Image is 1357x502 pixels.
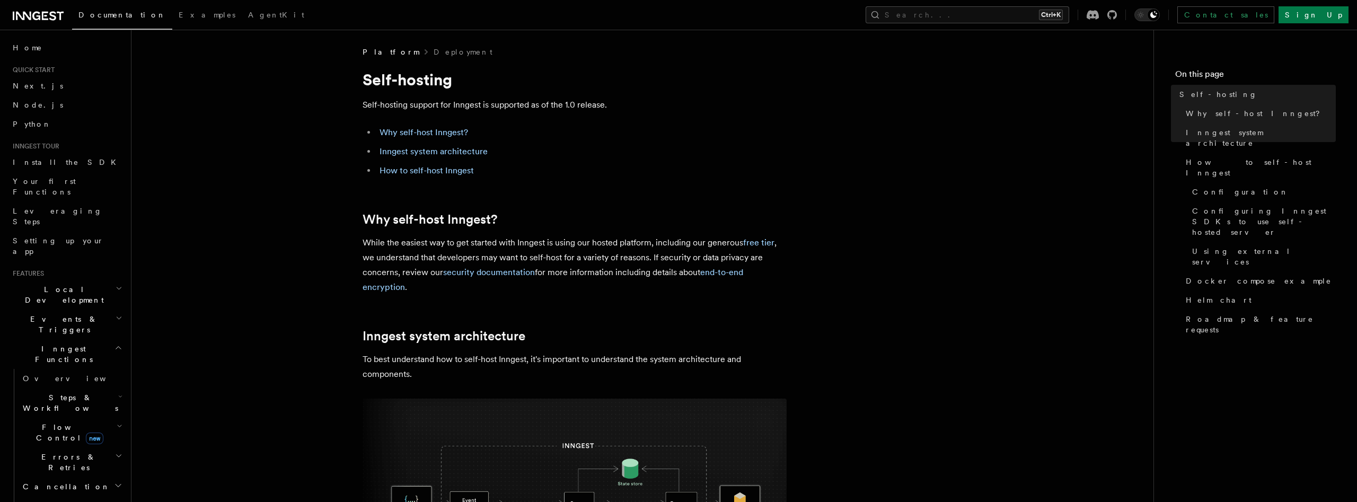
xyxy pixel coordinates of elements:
span: Configuring Inngest SDKs to use self-hosted server [1192,206,1336,237]
span: Inngest tour [8,142,59,151]
span: Next.js [13,82,63,90]
a: Leveraging Steps [8,201,125,231]
span: Inngest Functions [8,344,114,365]
a: AgentKit [242,3,311,29]
span: Leveraging Steps [13,207,102,226]
span: Setting up your app [13,236,104,256]
span: Configuration [1192,187,1289,197]
a: Python [8,115,125,134]
a: Why self-host Inngest? [1182,104,1336,123]
span: How to self-host Inngest [1186,157,1336,178]
p: While the easiest way to get started with Inngest is using our hosted platform, including our gen... [363,235,787,295]
span: Documentation [78,11,166,19]
a: Your first Functions [8,172,125,201]
span: Home [13,42,42,53]
h1: Self-hosting [363,70,787,89]
span: Docker compose example [1186,276,1332,286]
span: Features [8,269,44,278]
a: Node.js [8,95,125,115]
a: Using external services [1188,242,1336,271]
a: Configuration [1188,182,1336,201]
button: Toggle dark mode [1134,8,1160,21]
span: Using external services [1192,246,1336,267]
span: Roadmap & feature requests [1186,314,1336,335]
h4: On this page [1175,68,1336,85]
a: Install the SDK [8,153,125,172]
a: Contact sales [1177,6,1274,23]
span: Steps & Workflows [19,392,118,413]
a: Why self-host Inngest? [363,212,497,227]
span: Events & Triggers [8,314,116,335]
a: Helm chart [1182,290,1336,310]
button: Events & Triggers [8,310,125,339]
a: Docker compose example [1182,271,1336,290]
span: Examples [179,11,235,19]
span: Install the SDK [13,158,122,166]
span: Cancellation [19,481,110,492]
span: Self-hosting [1179,89,1257,100]
a: Sign Up [1279,6,1349,23]
span: Local Development [8,284,116,305]
span: Helm chart [1186,295,1252,305]
button: Errors & Retries [19,447,125,477]
p: Self-hosting support for Inngest is supported as of the 1.0 release. [363,98,787,112]
a: Overview [19,369,125,388]
span: Python [13,120,51,128]
span: Errors & Retries [19,452,115,473]
span: Why self-host Inngest? [1186,108,1327,119]
span: Inngest system architecture [1186,127,1336,148]
span: Flow Control [19,422,117,443]
a: Configuring Inngest SDKs to use self-hosted server [1188,201,1336,242]
a: Examples [172,3,242,29]
a: How to self-host Inngest [1182,153,1336,182]
a: How to self-host Inngest [380,165,474,175]
a: Why self-host Inngest? [380,127,468,137]
button: Steps & Workflows [19,388,125,418]
span: Your first Functions [13,177,76,196]
a: Deployment [434,47,492,57]
a: Documentation [72,3,172,30]
a: Roadmap & feature requests [1182,310,1336,339]
span: Quick start [8,66,55,74]
kbd: Ctrl+K [1039,10,1063,20]
button: Inngest Functions [8,339,125,369]
a: Self-hosting [1175,85,1336,104]
a: Next.js [8,76,125,95]
span: Platform [363,47,419,57]
button: Cancellation [19,477,125,496]
span: Overview [23,374,132,383]
span: new [86,433,103,444]
a: Inngest system architecture [363,329,525,344]
a: Inngest system architecture [1182,123,1336,153]
span: Node.js [13,101,63,109]
p: To best understand how to self-host Inngest, it's important to understand the system architecture... [363,352,787,382]
button: Local Development [8,280,125,310]
button: Search...Ctrl+K [866,6,1069,23]
a: Home [8,38,125,57]
a: free tier [743,237,774,248]
a: security documentation [443,267,535,277]
a: Setting up your app [8,231,125,261]
span: AgentKit [248,11,304,19]
button: Flow Controlnew [19,418,125,447]
a: Inngest system architecture [380,146,488,156]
